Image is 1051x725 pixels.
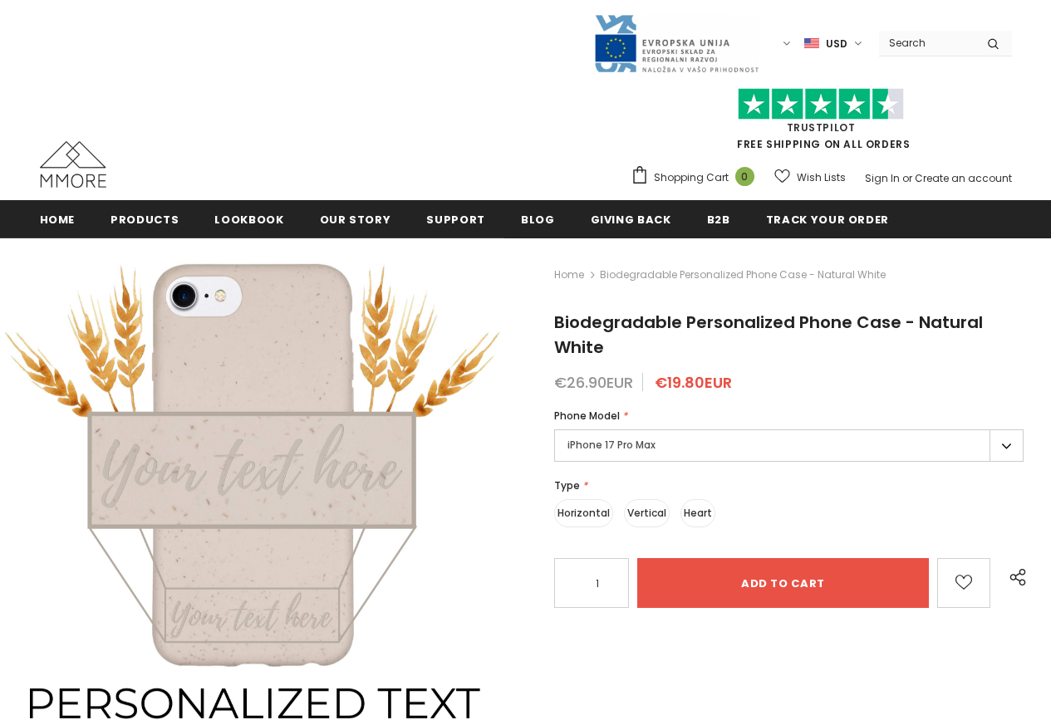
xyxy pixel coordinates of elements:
img: USD [804,37,819,51]
span: Wish Lists [797,169,846,186]
span: €19.80EUR [655,372,732,393]
input: Add to cart [637,558,929,608]
span: or [902,171,912,185]
label: iPhone 17 Pro Max [554,429,1024,462]
a: Giving back [591,200,671,238]
span: Lookbook [214,212,283,228]
a: Sign In [865,171,900,185]
span: Type [554,478,580,492]
a: Lookbook [214,200,283,238]
a: Home [40,200,76,238]
span: Biodegradable Personalized Phone Case - Natural White [600,265,886,285]
a: Track your order [766,200,889,238]
span: Our Story [320,212,391,228]
input: Search Site [879,31,975,55]
label: Horizontal [554,499,613,527]
a: B2B [707,200,730,238]
img: MMORE Cases [40,141,106,188]
img: Javni Razpis [593,13,759,74]
a: Wish Lists [774,163,846,192]
span: €26.90EUR [554,372,633,393]
span: Shopping Cart [654,169,729,186]
a: Create an account [915,171,1012,185]
span: 0 [735,167,754,186]
img: Trust Pilot Stars [738,88,904,120]
span: Blog [521,212,555,228]
a: Products [111,200,179,238]
label: Vertical [624,499,670,527]
span: support [426,212,485,228]
a: support [426,200,485,238]
a: Trustpilot [787,120,856,135]
span: Home [40,212,76,228]
span: B2B [707,212,730,228]
span: Track your order [766,212,889,228]
a: Our Story [320,200,391,238]
label: Heart [680,499,715,527]
span: Phone Model [554,409,620,423]
span: Giving back [591,212,671,228]
a: Javni Razpis [593,36,759,50]
span: USD [826,36,847,52]
a: Shopping Cart 0 [631,165,763,190]
a: Blog [521,200,555,238]
span: FREE SHIPPING ON ALL ORDERS [631,96,1012,151]
span: Products [111,212,179,228]
span: Biodegradable Personalized Phone Case - Natural White [554,311,983,359]
a: Home [554,265,584,285]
